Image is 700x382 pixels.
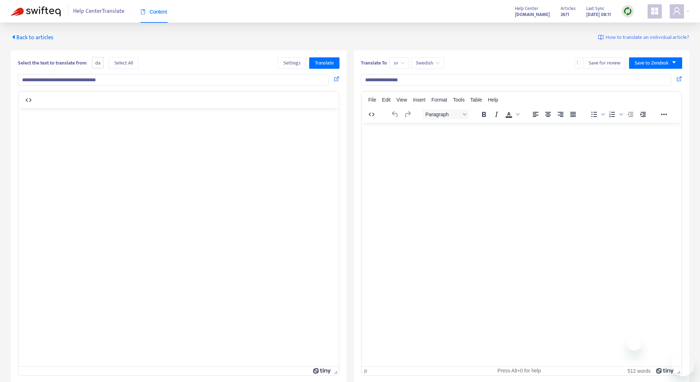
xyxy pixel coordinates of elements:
a: Powered by Tiny [656,368,674,373]
a: [DOMAIN_NAME] [515,10,550,19]
span: Select All [114,59,133,67]
span: Format [431,97,447,103]
button: Select All [109,57,139,69]
span: How to translate an individual article? [606,33,689,42]
iframe: Rich Text Area [19,108,339,366]
span: sv [394,58,404,68]
button: Save for review [583,57,626,69]
span: View [397,97,407,103]
span: appstore [650,7,659,15]
button: Italic [490,109,502,119]
button: Align center [542,109,554,119]
iframe: Knapp för att öppna meddelandefönstret [671,353,694,376]
span: more [575,60,580,65]
button: 512 words [628,368,651,374]
span: Swedish [416,58,440,68]
a: How to translate an individual article? [598,33,689,42]
a: Powered by Tiny [313,368,331,373]
span: Last Sync [586,5,604,12]
iframe: Stäng meddelande [627,336,642,351]
span: Settings [283,59,301,67]
span: Tools [453,97,465,103]
span: da [92,57,103,69]
button: Translate [309,57,339,69]
button: Save to Zendeskcaret-down [629,57,682,69]
span: book [140,9,145,14]
b: Translate To [361,59,387,67]
div: p [364,368,367,374]
span: Translate [315,59,334,67]
div: Press the Up and Down arrow keys to resize the editor. [331,367,339,375]
span: Back to articles [11,33,53,42]
strong: [DATE] 08:11 [586,11,611,19]
strong: [DOMAIN_NAME] [515,11,550,19]
span: Articles [561,5,576,12]
button: Align left [530,109,542,119]
b: Select the text to translate from [18,59,87,67]
span: caret-down [671,60,676,65]
button: Settings [278,57,306,69]
img: Swifteq [11,6,61,16]
button: Decrease indent [624,109,637,119]
span: Insert [413,97,425,103]
iframe: Rich Text Area [362,123,682,366]
span: Save for review [589,59,620,67]
span: File [368,97,377,103]
span: caret-left [11,34,16,40]
span: Table [470,97,482,103]
span: Help Center Translate [73,5,124,18]
button: Undo [389,109,401,119]
div: Numbered list [606,109,624,119]
div: Bullet list [588,109,606,119]
div: Press Alt+0 for help [467,368,571,374]
div: Text color Black [503,109,521,119]
button: Align right [555,109,567,119]
button: more [574,57,580,69]
button: Increase indent [637,109,649,119]
img: sync.dc5367851b00ba804db3.png [623,7,632,16]
button: Bold [478,109,490,119]
strong: 2671 [561,11,569,19]
button: Reveal or hide additional toolbar items [658,109,670,119]
span: Help Center [515,5,538,12]
button: Block Paragraph [423,109,469,119]
img: image-link [598,35,604,40]
span: Edit [382,97,390,103]
span: user [673,7,681,15]
button: Justify [567,109,579,119]
button: Redo [402,109,414,119]
span: Help [488,97,498,103]
span: Save to Zendesk [635,59,669,67]
span: Content [140,9,167,15]
span: Paragraph [425,112,460,117]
